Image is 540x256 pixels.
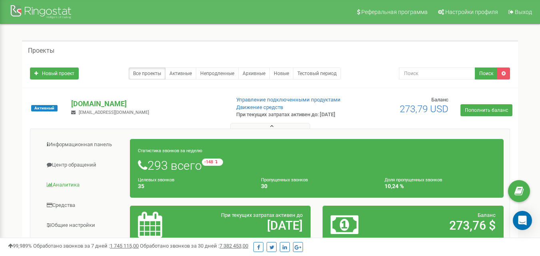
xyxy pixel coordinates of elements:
[71,99,223,109] p: [DOMAIN_NAME]
[30,67,79,79] a: Новый проект
[269,67,293,79] a: Новые
[196,67,239,79] a: Непродленные
[445,9,498,15] span: Настройки профиля
[261,177,308,183] small: Пропущенных звонков
[33,243,139,249] span: Обработано звонков за 7 дней :
[293,67,341,79] a: Тестовый период
[31,105,58,111] span: Активный
[261,183,372,189] h4: 30
[140,243,248,249] span: Обработано звонков за 30 дней :
[138,159,496,172] h1: 293 всего
[400,103,448,115] span: 273,79 USD
[385,183,496,189] h4: 10,24 %
[478,212,496,218] span: Баланс
[110,243,139,249] u: 1 745 115,00
[513,211,532,230] div: Open Intercom Messenger
[197,219,303,232] h2: [DATE]
[165,67,196,79] a: Активные
[431,97,448,103] span: Баланс
[36,216,130,235] a: Общие настройки
[236,104,283,110] a: Движение средств
[138,148,202,153] small: Статистика звонков за неделю
[138,183,249,189] h4: 35
[515,9,532,15] span: Выход
[460,104,512,116] a: Пополнить баланс
[361,9,428,15] span: Реферальная программа
[236,97,341,103] a: Управление подключенными продуктами
[399,67,475,79] input: Поиск
[390,219,496,232] h2: 273,76 $
[28,47,54,54] h5: Проекты
[36,175,130,195] a: Аналитика
[475,67,498,79] button: Поиск
[8,243,32,249] span: 99,989%
[238,67,270,79] a: Архивные
[129,67,165,79] a: Все проекты
[236,111,347,119] p: При текущих затратах активен до: [DATE]
[36,135,130,155] a: Информационная панель
[36,155,130,175] a: Центр обращений
[36,196,130,215] a: Средства
[79,110,149,115] span: [EMAIL_ADDRESS][DOMAIN_NAME]
[219,243,248,249] u: 7 382 453,00
[36,236,130,256] a: Виртуальная АТС
[202,159,223,166] small: -148
[138,177,174,183] small: Целевых звонков
[385,177,442,183] small: Доля пропущенных звонков
[221,212,303,218] span: При текущих затратах активен до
